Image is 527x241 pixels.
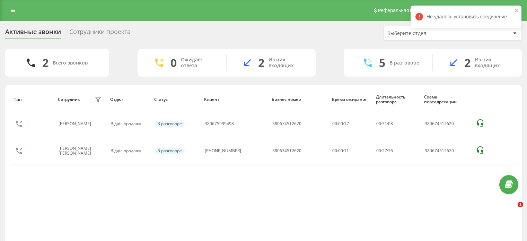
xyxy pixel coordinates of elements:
div: Выберите отдел [387,31,470,36]
div: 380675999498 [205,121,234,126]
div: Статус [154,97,198,102]
div: Схема переадресации [424,95,469,105]
div: В разговоре [155,121,185,127]
div: 00:00:17 [332,121,369,126]
div: Тип [14,97,51,102]
div: Из них входящих [269,57,305,69]
span: 36 [388,148,393,154]
div: В разговоре [389,60,419,66]
div: Отдел [110,97,148,102]
div: [PERSON_NAME] [59,121,93,126]
div: Сотрудники проекта [69,28,131,39]
div: Из них входящих [475,57,511,69]
span: Реферальная программа [378,8,434,13]
div: Не удалось установить соединение [411,6,521,28]
span: 00 [376,121,381,127]
div: Активные звонки [5,28,61,39]
span: 00 [376,148,381,154]
div: 2 [42,56,49,69]
div: Бизнес номер [272,97,325,102]
span: 1 [518,202,523,207]
div: 5 [379,56,385,69]
div: 2 [258,56,264,69]
div: : : [376,121,393,126]
div: Время ожидания [332,97,369,102]
div: 380674512620 [425,148,469,153]
span: 31 [382,121,387,127]
div: Длительность разговора [376,95,418,105]
div: 0 [170,56,177,69]
div: Клиент [204,97,265,102]
div: Сотрудник [58,97,80,102]
div: [PHONE_NUMBER] [205,148,241,153]
div: Всего звонков [53,60,88,66]
button: close [515,8,519,14]
div: 2 [464,56,471,69]
div: : : [376,148,393,153]
div: 380674512620 [425,121,469,126]
div: [PERSON_NAME] [PERSON_NAME] [59,146,93,156]
span: 08 [388,121,393,127]
iframe: Intercom live chat [503,202,520,218]
div: В разговоре [155,148,185,154]
span: 27 [382,148,387,154]
div: Відділ продажу [111,148,147,153]
div: 380674512620 [272,121,301,126]
div: Ожидает ответа [181,57,216,69]
div: 380674512620 [272,148,301,153]
div: Відділ продажу [111,121,147,126]
div: 00:00:11 [332,148,369,153]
